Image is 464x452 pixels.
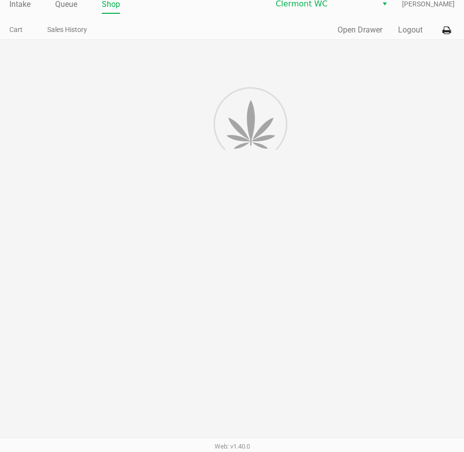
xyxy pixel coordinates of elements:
button: Logout [398,24,423,36]
span: Web: v1.40.0 [215,443,250,450]
a: Sales History [47,24,87,36]
button: Open Drawer [338,24,382,36]
a: Cart [9,24,23,36]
